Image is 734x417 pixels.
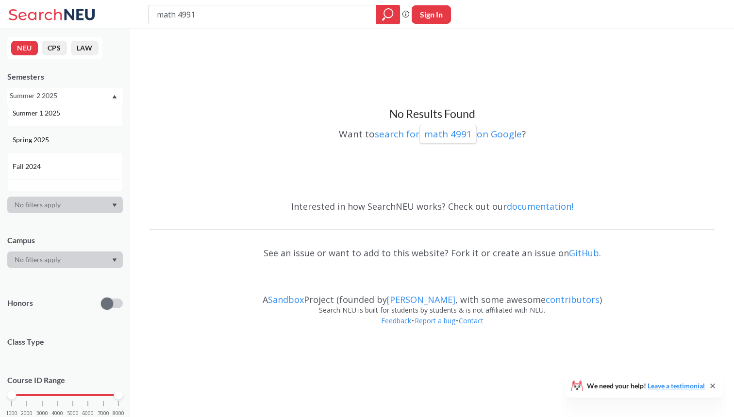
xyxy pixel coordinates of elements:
button: Sign In [412,5,451,24]
div: See an issue or want to add to this website? Fork it or create an issue on . [150,239,715,267]
a: GitHub [569,247,599,259]
p: Course ID Range [7,375,123,386]
a: Leave a testimonial [648,382,705,390]
span: 7000 [98,411,109,416]
div: Summer 2 2025Dropdown arrowFall 2025Summer 2 2025Summer Full 2025Summer 1 2025Spring 2025Fall 202... [7,88,123,103]
span: Spring 2025 [13,134,51,145]
span: 2000 [21,411,33,416]
span: 6000 [82,411,94,416]
span: 1000 [6,411,17,416]
span: 5000 [67,411,79,416]
div: Interested in how SearchNEU works? Check out our [150,192,715,220]
svg: Dropdown arrow [112,203,117,207]
p: Honors [7,298,33,309]
span: We need your help! [587,383,705,389]
div: Campus [7,235,123,246]
div: Want to ? [150,121,715,144]
a: Feedback [381,316,412,325]
svg: Dropdown arrow [112,258,117,262]
div: Summer 2 2025 [10,90,111,101]
a: Sandbox [268,294,304,305]
span: Summer 1 2025 [13,108,62,118]
button: CPS [42,41,67,55]
input: Class, professor, course number, "phrase" [156,6,369,23]
div: Dropdown arrow [7,197,123,213]
div: Dropdown arrow [7,251,123,268]
a: search formath 4991on Google [375,128,522,140]
div: A Project (founded by , with some awesome ) [150,285,715,305]
span: Class Type [7,336,123,347]
button: NEU [11,41,38,55]
p: math 4991 [424,128,472,141]
div: Search NEU is built for students by students & is not affiliated with NEU. [150,305,715,316]
div: • • [150,316,715,341]
a: contributors [546,294,600,305]
a: documentation! [507,200,573,212]
h3: No Results Found [150,107,715,121]
a: [PERSON_NAME] [387,294,455,305]
svg: Dropdown arrow [112,95,117,99]
span: 4000 [51,411,63,416]
span: Fall 2024 [13,161,43,172]
div: Semesters [7,71,123,82]
a: Report a bug [414,316,456,325]
span: 8000 [113,411,124,416]
span: 3000 [36,411,48,416]
a: Contact [458,316,484,325]
span: Summer 2 2024 [13,188,62,199]
div: magnifying glass [376,5,400,24]
svg: magnifying glass [382,8,394,21]
button: LAW [71,41,99,55]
